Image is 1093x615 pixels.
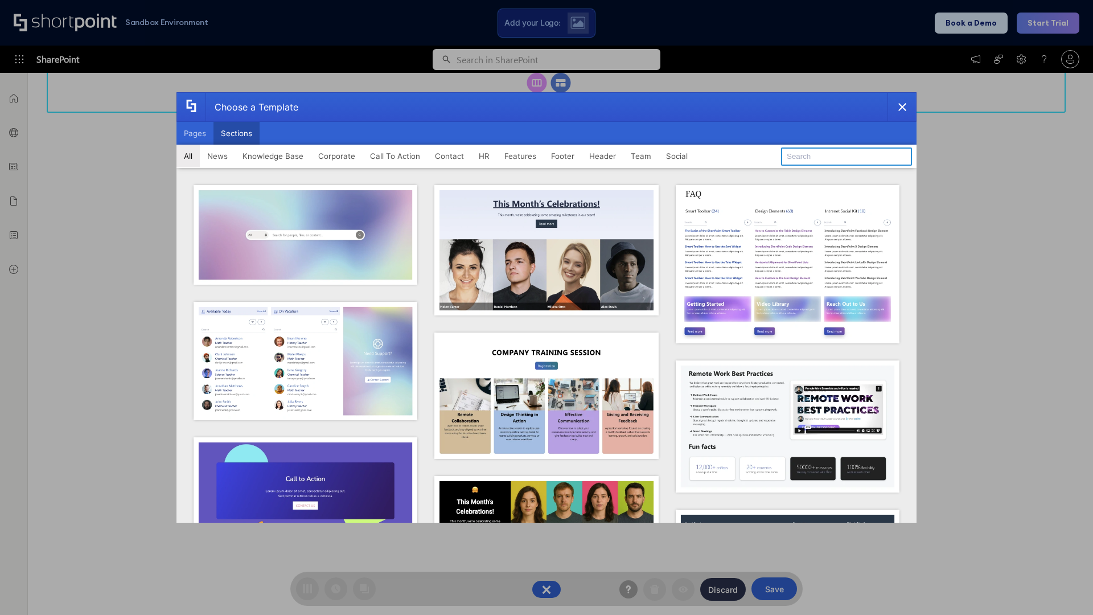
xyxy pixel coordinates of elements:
[176,92,917,523] div: template selector
[582,145,623,167] button: Header
[176,145,200,167] button: All
[235,145,311,167] button: Knowledge Base
[428,145,471,167] button: Contact
[623,145,659,167] button: Team
[471,145,497,167] button: HR
[1036,560,1093,615] iframe: Chat Widget
[363,145,428,167] button: Call To Action
[311,145,363,167] button: Corporate
[213,122,260,145] button: Sections
[176,122,213,145] button: Pages
[206,93,298,121] div: Choose a Template
[781,147,912,166] input: Search
[497,145,544,167] button: Features
[544,145,582,167] button: Footer
[659,145,695,167] button: Social
[200,145,235,167] button: News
